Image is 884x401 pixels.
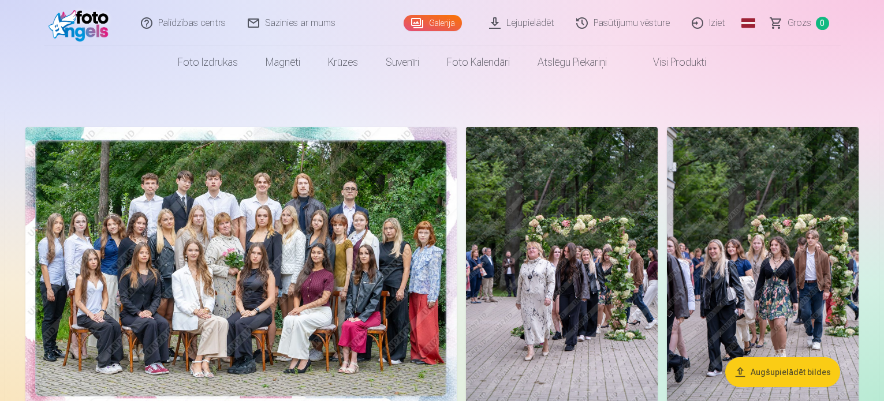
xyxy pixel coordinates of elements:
a: Galerija [404,15,462,31]
a: Magnēti [252,46,314,78]
button: Augšupielādēt bildes [725,357,840,387]
img: /fa3 [49,5,115,42]
a: Atslēgu piekariņi [524,46,621,78]
a: Visi produkti [621,46,720,78]
a: Foto kalendāri [433,46,524,78]
a: Foto izdrukas [164,46,252,78]
span: Grozs [788,16,811,30]
a: Krūzes [314,46,372,78]
span: 0 [816,17,829,30]
a: Suvenīri [372,46,433,78]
